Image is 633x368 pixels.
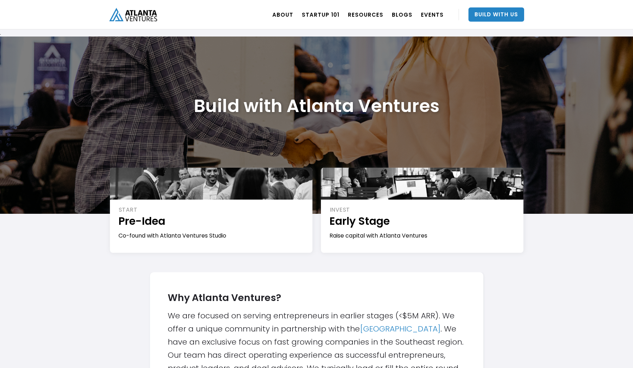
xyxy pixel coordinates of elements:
[468,7,524,22] a: Build With Us
[194,95,439,117] h1: Build with Atlanta Ventures
[321,168,523,253] a: INVESTEarly StageRaise capital with Atlanta Ventures
[392,5,412,24] a: BLOGS
[118,232,305,240] div: Co-found with Atlanta Ventures Studio
[360,323,440,334] a: [GEOGRAPHIC_DATA]
[302,5,339,24] a: Startup 101
[272,5,293,24] a: ABOUT
[421,5,444,24] a: EVENTS
[119,206,305,214] div: START
[118,214,305,228] h1: Pre-Idea
[348,5,383,24] a: RESOURCES
[329,232,516,240] div: Raise capital with Atlanta Ventures
[110,168,312,253] a: STARTPre-IdeaCo-found with Atlanta Ventures Studio
[168,291,281,304] strong: Why Atlanta Ventures?
[330,206,516,214] div: INVEST
[329,214,516,228] h1: Early Stage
